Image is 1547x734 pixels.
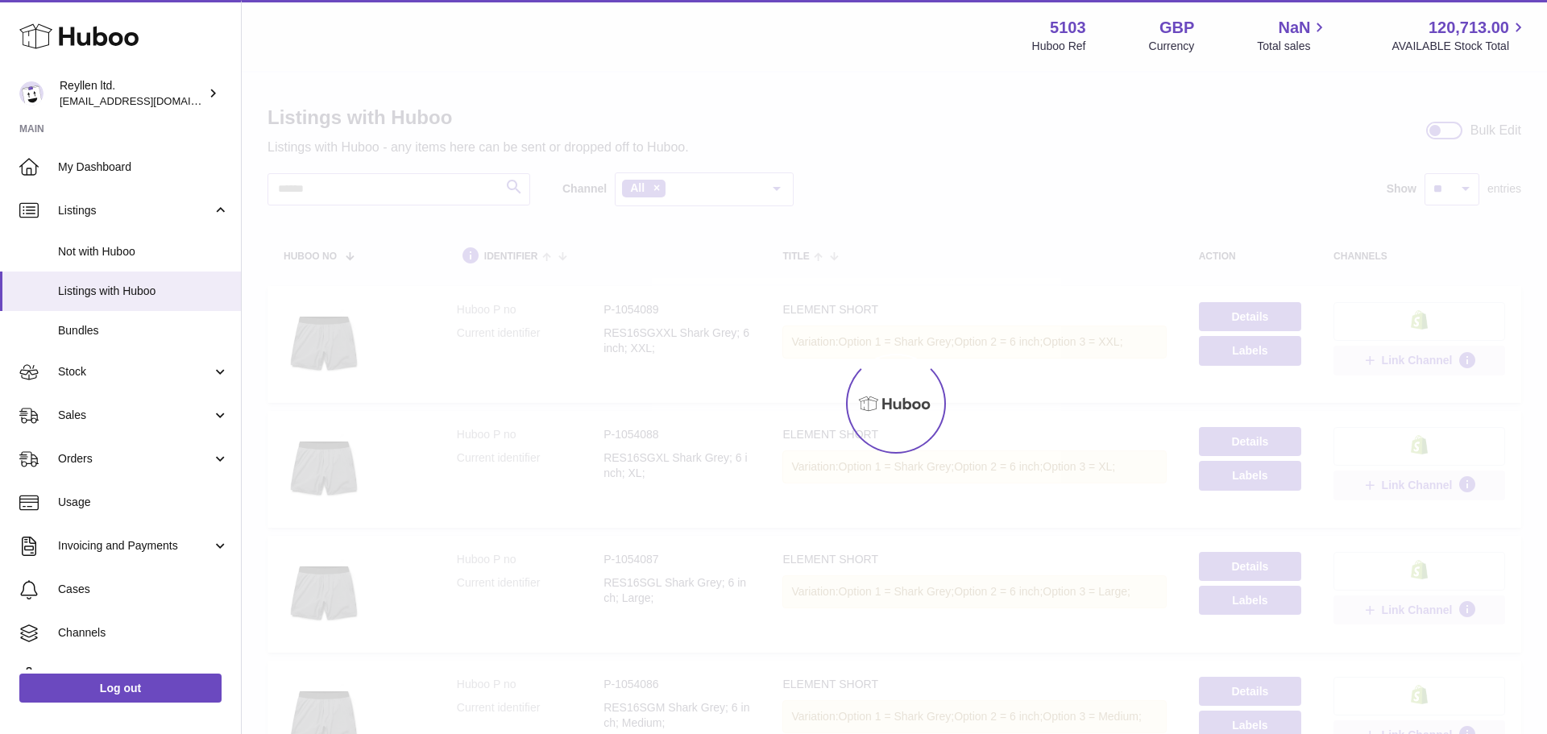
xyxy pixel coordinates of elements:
div: Huboo Ref [1032,39,1086,54]
span: NaN [1278,17,1310,39]
span: Sales [58,408,212,423]
img: internalAdmin-5103@internal.huboo.com [19,81,44,106]
div: Currency [1149,39,1195,54]
span: Channels [58,625,229,641]
span: Settings [58,669,229,684]
span: AVAILABLE Stock Total [1391,39,1528,54]
span: Cases [58,582,229,597]
span: Orders [58,451,212,467]
a: NaN Total sales [1257,17,1329,54]
span: Total sales [1257,39,1329,54]
a: 120,713.00 AVAILABLE Stock Total [1391,17,1528,54]
div: Reyllen ltd. [60,78,205,109]
span: Bundles [58,323,229,338]
span: Usage [58,495,229,510]
span: Stock [58,364,212,379]
strong: 5103 [1050,17,1086,39]
span: 120,713.00 [1429,17,1509,39]
span: [EMAIL_ADDRESS][DOMAIN_NAME] [60,94,237,107]
span: Listings with Huboo [58,284,229,299]
a: Log out [19,674,222,703]
strong: GBP [1159,17,1194,39]
span: Invoicing and Payments [58,538,212,554]
span: Not with Huboo [58,244,229,259]
span: Listings [58,203,212,218]
span: My Dashboard [58,160,229,175]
